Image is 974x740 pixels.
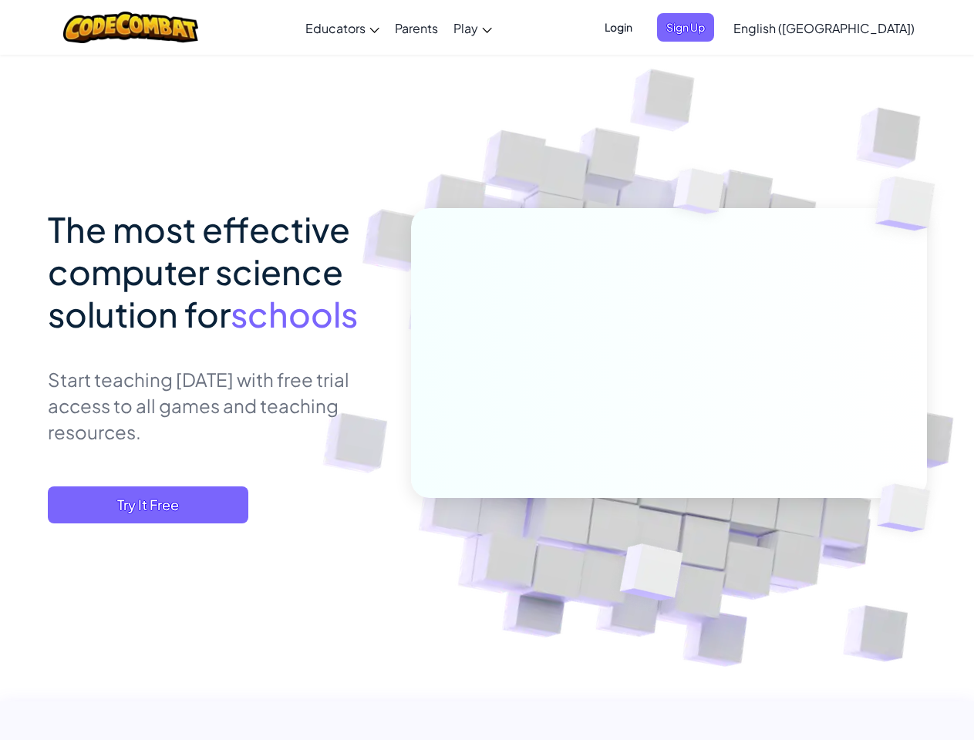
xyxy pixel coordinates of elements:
[48,207,350,335] span: The most effective computer science solution for
[298,7,387,49] a: Educators
[305,20,366,36] span: Educators
[48,366,388,445] p: Start teaching [DATE] with free trial access to all games and teaching resources.
[48,486,248,523] button: Try It Free
[726,7,922,49] a: English ([GEOGRAPHIC_DATA])
[63,12,198,43] img: CodeCombat logo
[453,20,478,36] span: Play
[657,13,714,42] button: Sign Up
[851,452,966,564] img: Overlap cubes
[387,7,446,49] a: Parents
[231,292,358,335] span: schools
[644,138,755,253] img: Overlap cubes
[446,7,500,49] a: Play
[581,511,720,639] img: Overlap cubes
[733,20,915,36] span: English ([GEOGRAPHIC_DATA])
[595,13,642,42] button: Login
